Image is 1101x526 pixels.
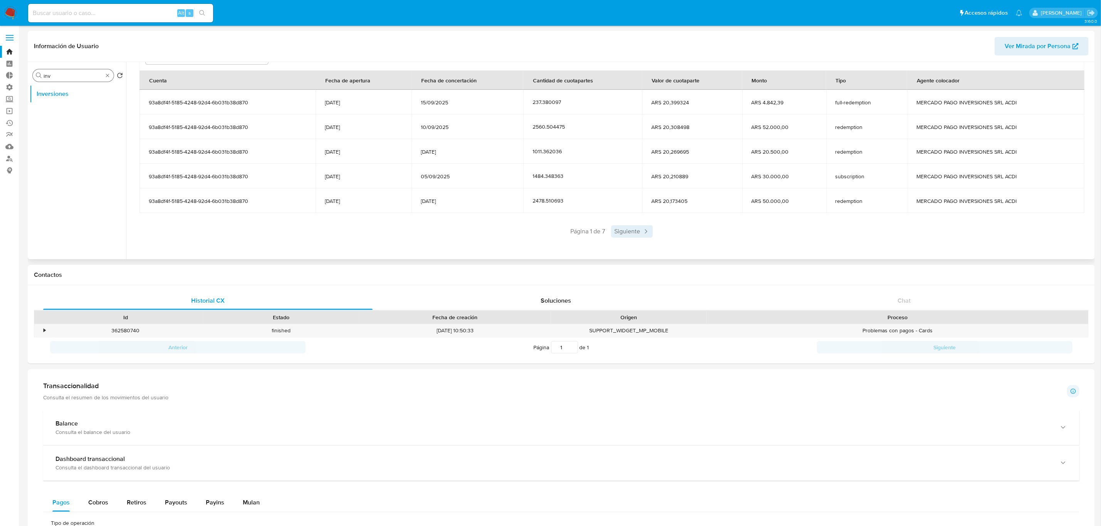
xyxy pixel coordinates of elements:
[898,296,911,305] span: Chat
[365,313,546,321] div: Fecha de creación
[556,313,701,321] div: Origen
[1087,9,1095,17] a: Salir
[28,8,213,18] input: Buscar usuario o caso...
[712,313,1083,321] div: Proceso
[1016,10,1022,16] a: Notificaciones
[359,324,551,337] div: [DATE] 10:50:33
[817,341,1072,353] button: Siguiente
[104,72,111,79] button: Borrar
[707,324,1088,337] div: Problemas con pagos - Cards
[34,271,1089,279] h1: Contactos
[551,324,707,337] div: SUPPORT_WIDGET_MP_MOBILE
[44,327,45,334] div: •
[995,37,1089,55] button: Ver Mirada por Persona
[194,8,210,18] button: search-icon
[188,9,191,17] span: s
[178,9,184,17] span: Alt
[1041,9,1084,17] p: ludmila.lanatti@mercadolibre.com
[53,313,198,321] div: Id
[541,296,571,305] span: Soluciones
[965,9,1008,17] span: Accesos rápidos
[117,72,123,81] button: Volver al orden por defecto
[30,85,126,103] button: Inversiones
[34,42,99,50] h1: Información de Usuario
[191,296,225,305] span: Historial CX
[36,72,42,79] button: Buscar
[587,343,589,351] span: 1
[50,341,306,353] button: Anterior
[209,313,354,321] div: Estado
[48,324,203,337] div: 362580740
[44,72,103,79] input: Buscar
[203,324,359,337] div: finished
[1005,37,1071,55] span: Ver Mirada por Persona
[534,341,589,353] span: Página de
